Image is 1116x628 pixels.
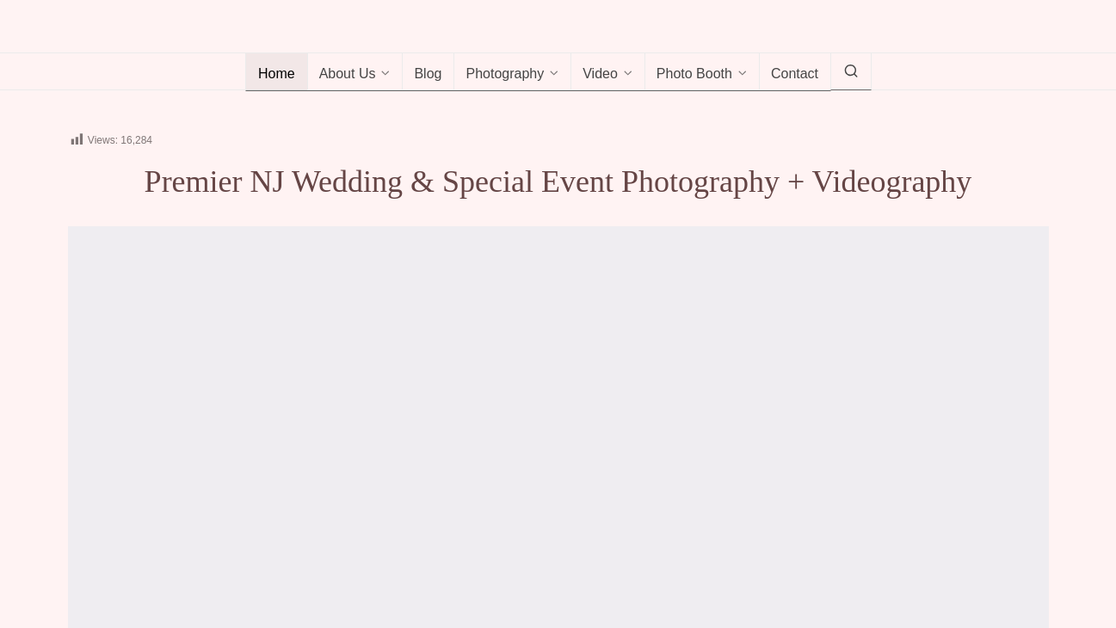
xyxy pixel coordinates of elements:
span: Photo Booth [657,66,732,83]
a: About Us [307,53,404,91]
a: Contact [759,53,831,91]
a: Blog [402,53,454,91]
span: Contact [771,66,818,83]
a: Photography [453,53,571,91]
span: Premier NJ Wedding & Special Event Photography + Videography [145,164,972,199]
span: Home [258,66,295,83]
span: Video [583,66,618,83]
a: Photo Booth [644,53,760,91]
a: Home [245,53,308,91]
span: 16,284 [120,134,152,146]
a: Video [570,53,645,91]
span: Photography [466,66,544,83]
span: Blog [414,66,441,83]
span: About Us [319,66,376,83]
span: Views: [88,134,118,146]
